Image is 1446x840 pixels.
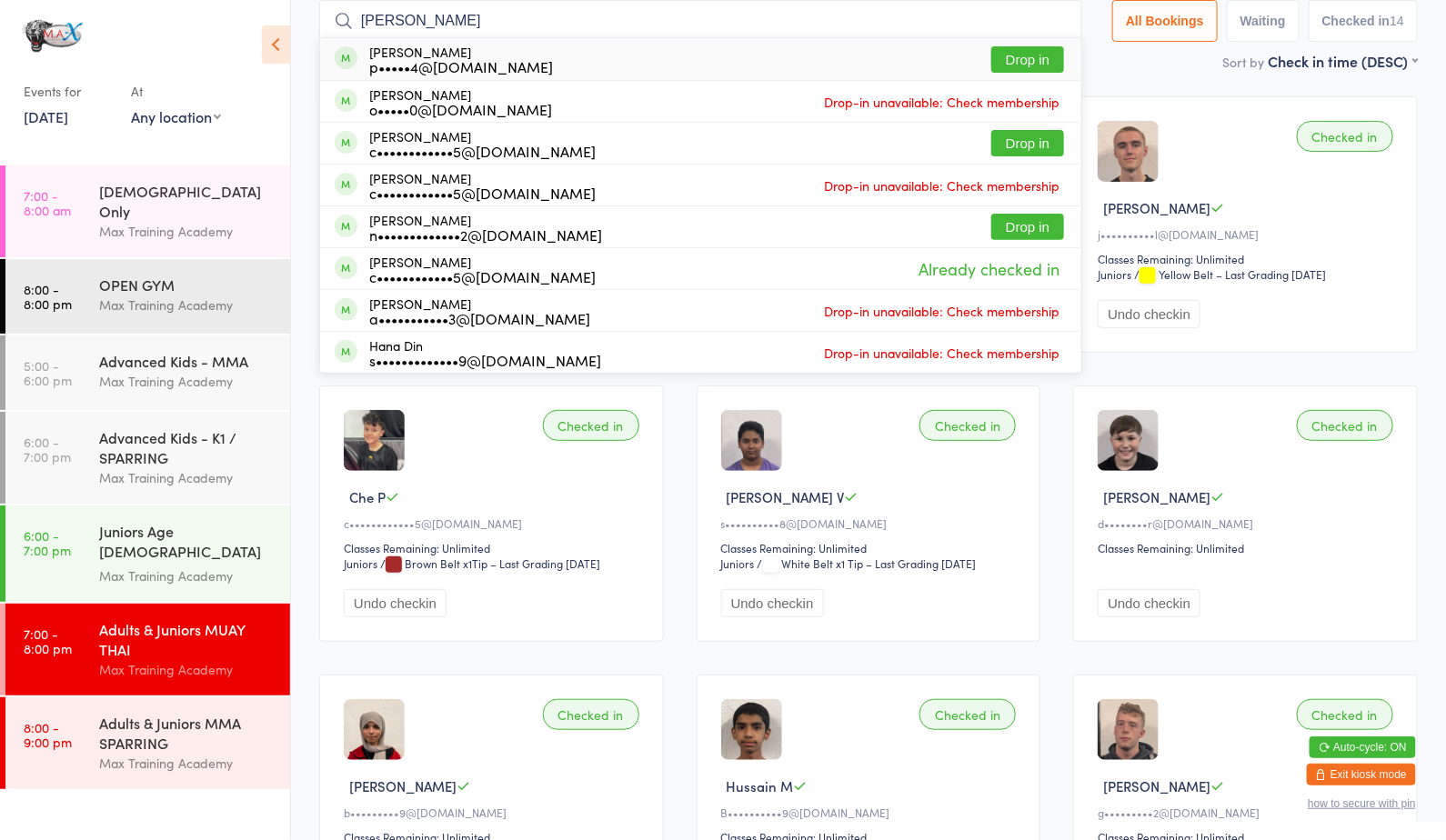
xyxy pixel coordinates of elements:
[344,699,405,760] img: image1730315102.png
[24,528,71,557] time: 6:00 - 7:00 pm
[369,269,596,284] div: c••••••••••••5@[DOMAIN_NAME]
[369,102,552,116] div: o•••••0@[DOMAIN_NAME]
[369,255,596,284] div: [PERSON_NAME]
[24,188,71,217] time: 7:00 - 8:00 am
[721,555,755,571] div: Juniors
[99,181,275,221] div: [DEMOGRAPHIC_DATA] Only
[369,129,596,158] div: [PERSON_NAME]
[99,371,275,392] div: Max Training Academy
[543,410,639,441] div: Checked in
[344,555,377,571] div: Juniors
[1098,540,1399,555] div: Classes Remaining: Unlimited
[1297,699,1393,730] div: Checked in
[99,221,275,242] div: Max Training Academy
[721,515,1022,531] div: s••••••••••8@[DOMAIN_NAME]
[1103,198,1210,217] span: [PERSON_NAME]
[1103,776,1210,795] span: [PERSON_NAME]
[380,555,600,571] span: / Brown Belt x1Tip – Last Grading [DATE]
[344,540,645,555] div: Classes Remaining: Unlimited
[24,626,72,655] time: 7:00 - 8:00 pm
[758,555,977,571] span: / White Belt x1 Tip – Last Grading [DATE]
[131,106,221,126] div: Any location
[344,805,645,820] div: b•••••••••9@[DOMAIN_NAME]
[99,659,275,680] div: Max Training Academy
[721,540,1022,555] div: Classes Remaining: Unlimited
[991,130,1064,156] button: Drop in
[369,227,602,242] div: n•••••••••••••2@[DOMAIN_NAME]
[1098,699,1159,760] img: image1760374493.png
[99,467,275,488] div: Max Training Academy
[344,589,447,617] button: Undo checkin
[369,311,590,325] div: a•••••••••••3@[DOMAIN_NAME]
[919,699,1016,730] div: Checked in
[99,427,275,467] div: Advanced Kids - K1 / SPARRING
[1297,410,1393,441] div: Checked in
[1310,736,1416,758] button: Auto-cycle: ON
[919,410,1016,441] div: Checked in
[727,776,794,795] span: Hussain M
[99,351,275,371] div: Advanced Kids - MMA
[5,259,290,334] a: 8:00 -8:00 pmOPEN GYMMax Training Academy
[1297,121,1393,152] div: Checked in
[5,412,290,504] a: 6:00 -7:00 pmAdvanced Kids - K1 / SPARRINGMax Training Academy
[1308,797,1416,810] button: how to secure with pin
[344,410,405,471] img: image1709381756.png
[1098,300,1200,328] button: Undo checkin
[1098,805,1399,820] div: g•••••••••2@[DOMAIN_NAME]
[991,214,1064,240] button: Drop in
[1268,51,1418,71] div: Check in time (DESC)
[1103,487,1210,506] span: [PERSON_NAME]
[24,106,68,126] a: [DATE]
[1098,589,1200,617] button: Undo checkin
[819,339,1064,366] span: Drop-in unavailable: Check membership
[99,753,275,774] div: Max Training Academy
[369,338,601,367] div: Hana Din
[727,487,845,506] span: [PERSON_NAME] V
[1098,226,1399,242] div: j••••••••••l@[DOMAIN_NAME]
[819,88,1064,115] span: Drop-in unavailable: Check membership
[99,713,275,753] div: Adults & Juniors MMA SPARRING
[5,165,290,257] a: 7:00 -8:00 am[DEMOGRAPHIC_DATA] OnlyMax Training Academy
[1098,410,1159,471] img: image1739995940.png
[24,720,72,749] time: 8:00 - 9:00 pm
[24,435,71,464] time: 6:00 - 7:00 pm
[99,565,275,586] div: Max Training Academy
[1222,53,1264,71] label: Sort by
[99,295,275,315] div: Max Training Academy
[369,353,601,367] div: s•••••••••••••9@[DOMAIN_NAME]
[721,699,782,760] img: image1753204135.png
[5,604,290,695] a: 7:00 -8:00 pmAdults & Juniors MUAY THAIMax Training Academy
[1134,266,1326,282] span: / Yellow Belt – Last Grading [DATE]
[349,487,386,506] span: Che P
[99,521,275,565] div: Juniors Age [DEMOGRAPHIC_DATA] STRENGTH & CONDITIONING
[24,358,72,387] time: 5:00 - 6:00 pm
[5,335,290,410] a: 5:00 -6:00 pmAdvanced Kids - MMAMax Training Academy
[369,213,602,242] div: [PERSON_NAME]
[5,505,290,602] a: 6:00 -7:00 pmJuniors Age [DEMOGRAPHIC_DATA] STRENGTH & CONDITIONINGMax Training Academy
[369,59,553,74] div: p•••••4@[DOMAIN_NAME]
[369,185,596,200] div: c••••••••••••5@[DOMAIN_NAME]
[24,282,72,311] time: 8:00 - 8:00 pm
[914,253,1064,285] span: Already checked in
[24,76,113,106] div: Events for
[721,589,824,617] button: Undo checkin
[5,697,290,789] a: 8:00 -9:00 pmAdults & Juniors MMA SPARRINGMax Training Academy
[349,776,457,795] span: [PERSON_NAME]
[1098,251,1399,266] div: Classes Remaining: Unlimited
[369,171,596,200] div: [PERSON_NAME]
[721,410,782,471] img: image1753026854.png
[344,515,645,531] div: c••••••••••••5@[DOMAIN_NAME]
[369,296,590,325] div: [PERSON_NAME]
[991,46,1064,73] button: Drop in
[99,619,275,659] div: Adults & Juniors MUAY THAI
[99,275,275,295] div: OPEN GYM
[819,297,1064,325] span: Drop-in unavailable: Check membership
[369,144,596,158] div: c••••••••••••5@[DOMAIN_NAME]
[721,805,1022,820] div: B••••••••••9@[DOMAIN_NAME]
[18,14,86,58] img: MAX Training Academy Ltd
[1307,764,1416,785] button: Exit kiosk mode
[131,76,221,106] div: At
[1098,266,1131,282] div: Juniors
[1390,14,1404,28] div: 14
[1098,515,1399,531] div: d••••••••r@[DOMAIN_NAME]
